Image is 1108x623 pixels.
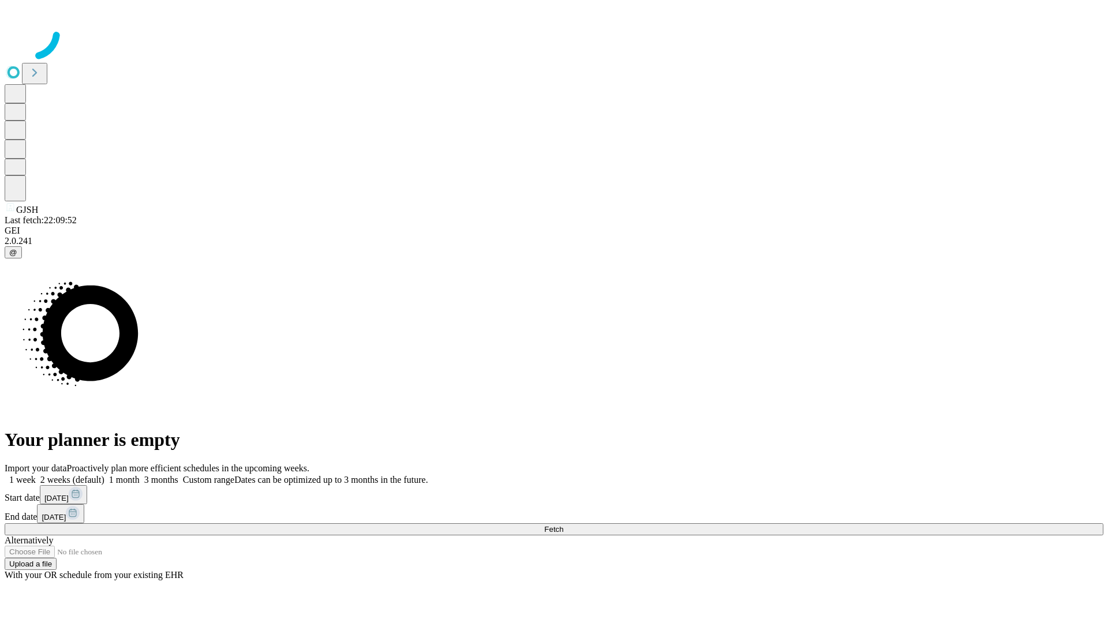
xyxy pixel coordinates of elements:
[5,558,57,570] button: Upload a file
[5,463,67,473] span: Import your data
[144,475,178,485] span: 3 months
[5,523,1103,535] button: Fetch
[40,485,87,504] button: [DATE]
[183,475,234,485] span: Custom range
[109,475,140,485] span: 1 month
[5,215,77,225] span: Last fetch: 22:09:52
[5,485,1103,504] div: Start date
[5,246,22,258] button: @
[9,248,17,257] span: @
[5,504,1103,523] div: End date
[67,463,309,473] span: Proactively plan more efficient schedules in the upcoming weeks.
[5,570,184,580] span: With your OR schedule from your existing EHR
[9,475,36,485] span: 1 week
[5,535,53,545] span: Alternatively
[234,475,428,485] span: Dates can be optimized up to 3 months in the future.
[5,429,1103,451] h1: Your planner is empty
[544,525,563,534] span: Fetch
[16,205,38,215] span: GJSH
[42,513,66,521] span: [DATE]
[37,504,84,523] button: [DATE]
[5,226,1103,236] div: GEI
[40,475,104,485] span: 2 weeks (default)
[5,236,1103,246] div: 2.0.241
[44,494,69,502] span: [DATE]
